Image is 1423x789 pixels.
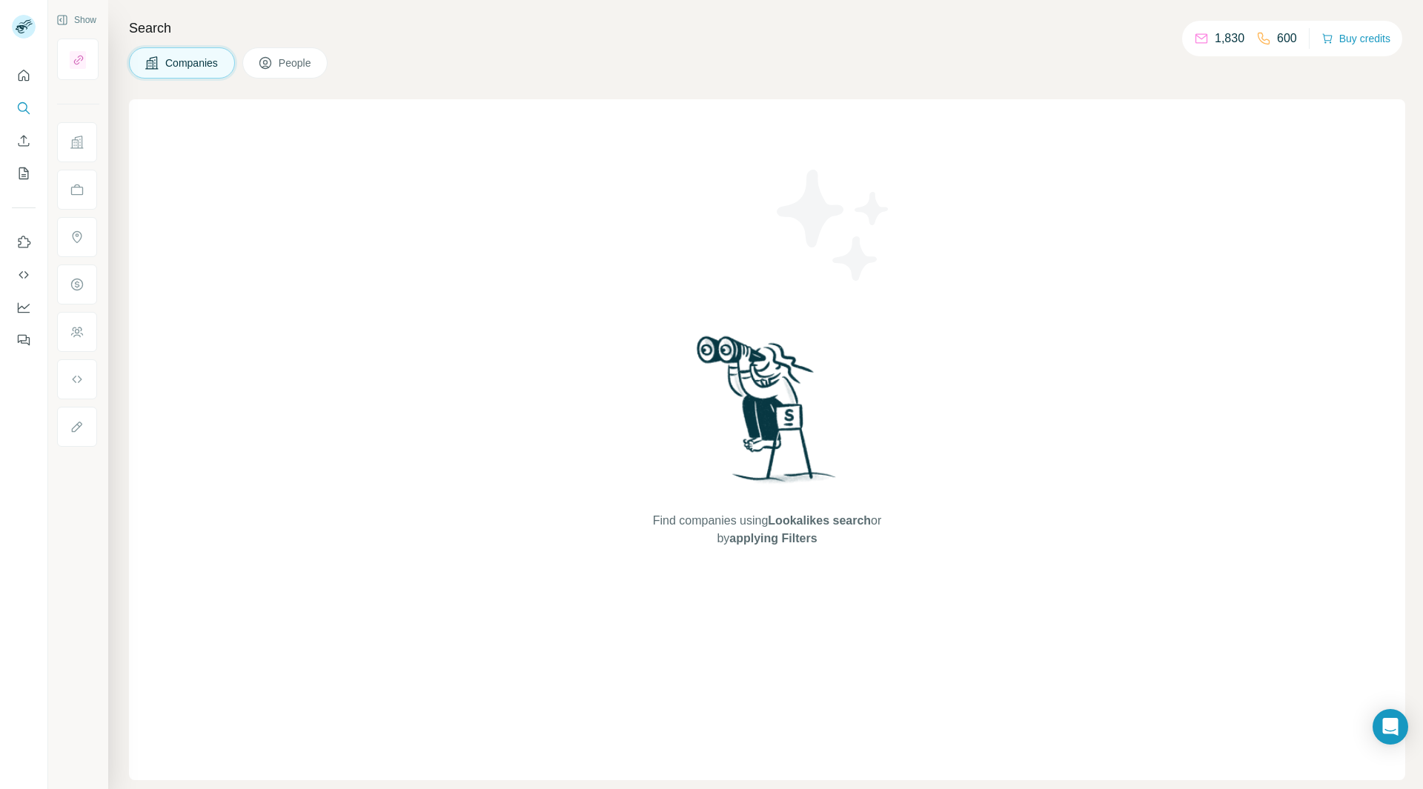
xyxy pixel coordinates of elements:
span: applying Filters [729,532,817,545]
span: Lookalikes search [768,514,871,527]
p: 600 [1277,30,1297,47]
button: Quick start [12,62,36,89]
span: People [279,56,313,70]
button: Show [46,9,107,31]
button: Use Surfe API [12,262,36,288]
span: Find companies using or by [649,512,886,547]
button: Enrich CSV [12,127,36,154]
h4: Search [129,18,1405,39]
img: Surfe Illustration - Woman searching with binoculars [690,332,844,497]
button: Use Surfe on LinkedIn [12,229,36,256]
button: My lists [12,160,36,187]
button: Search [12,95,36,121]
button: Buy credits [1321,28,1390,49]
button: Dashboard [12,294,36,321]
span: Companies [165,56,219,70]
p: 1,830 [1215,30,1244,47]
img: Surfe Illustration - Stars [767,159,900,292]
button: Feedback [12,327,36,353]
div: Open Intercom Messenger [1373,709,1408,745]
